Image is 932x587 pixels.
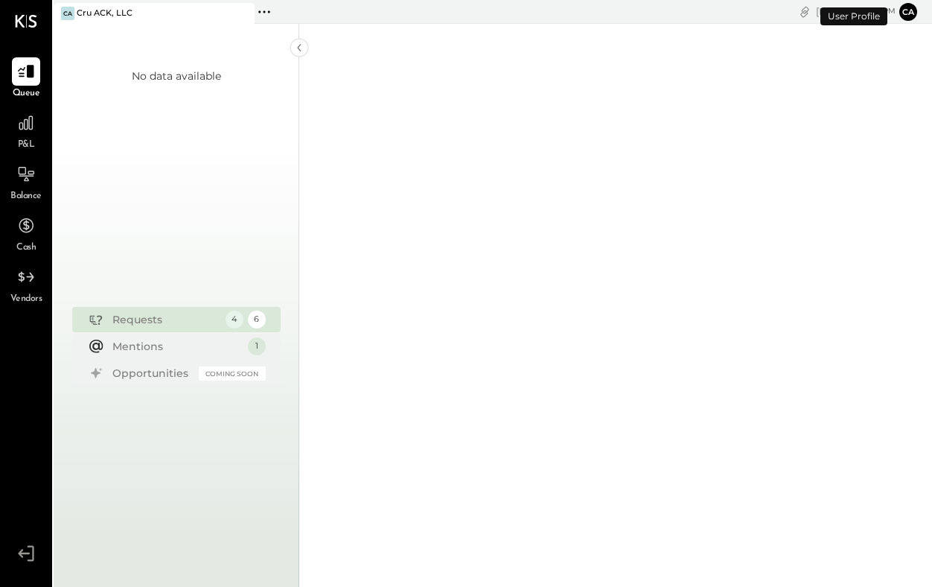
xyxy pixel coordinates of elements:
span: Queue [13,87,40,101]
button: Ca [899,3,917,21]
div: Cru ACK, LLC [77,7,133,19]
span: pm [883,6,896,16]
span: Balance [10,190,42,203]
a: P&L [1,109,51,152]
a: Balance [1,160,51,203]
div: No data available [132,69,221,83]
div: Coming Soon [199,367,266,381]
div: CA [61,7,74,20]
a: Queue [1,57,51,101]
span: 2 : 35 [851,4,881,19]
a: Cash [1,212,51,255]
span: Vendors [10,293,42,306]
div: 6 [248,311,266,329]
div: copy link [797,4,812,19]
a: Vendors [1,263,51,306]
div: Requests [112,312,218,327]
div: User Profile [820,7,887,25]
div: 1 [248,337,266,355]
div: Opportunities [112,366,191,381]
div: [DATE] [816,4,896,19]
div: Mentions [112,339,240,354]
div: 4 [226,311,243,329]
span: P&L [18,139,35,152]
span: Cash [16,241,36,255]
